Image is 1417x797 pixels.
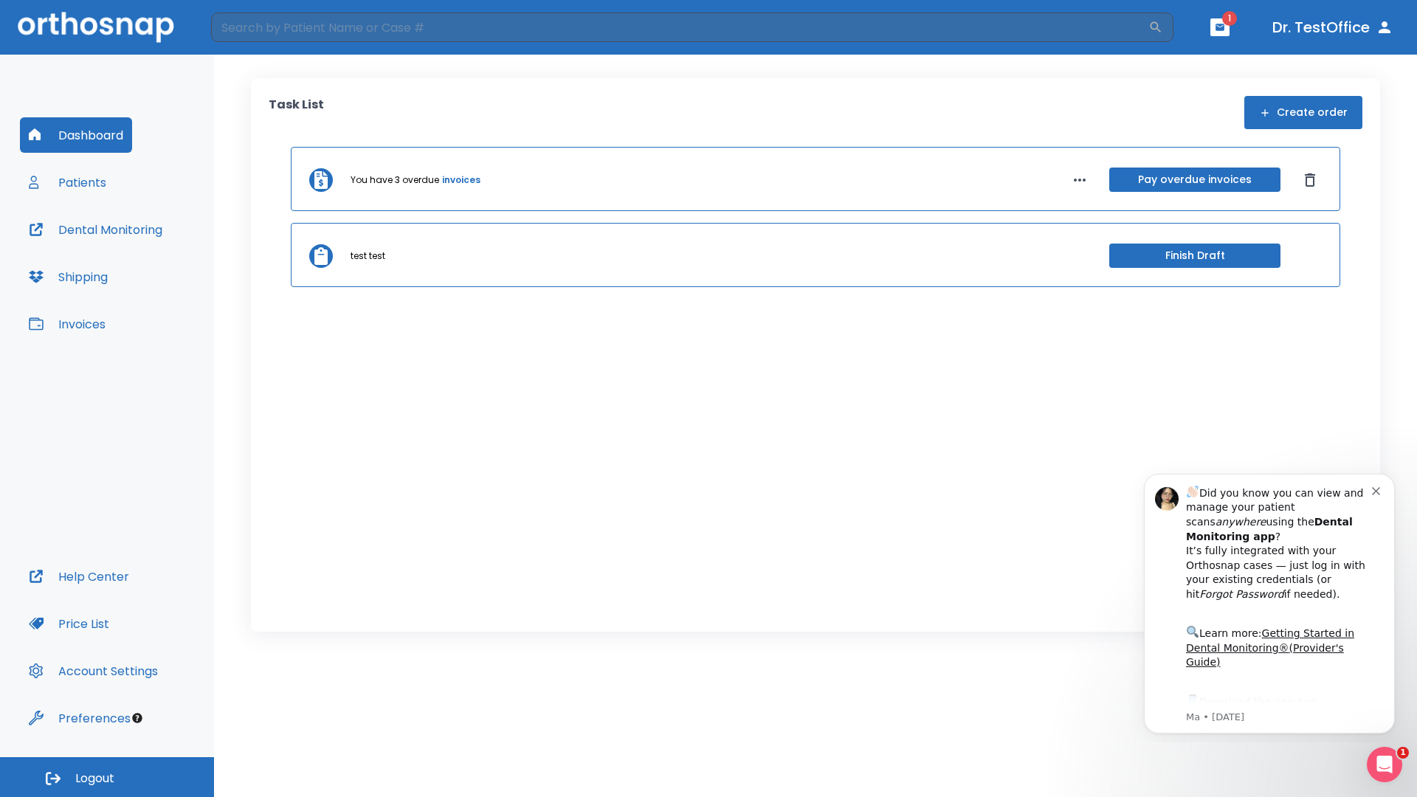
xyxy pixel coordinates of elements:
[351,173,439,187] p: You have 3 overdue
[20,259,117,294] button: Shipping
[20,117,132,153] button: Dashboard
[20,306,114,342] button: Invoices
[64,235,196,262] a: App Store
[1367,747,1402,782] iframe: Intercom live chat
[351,249,385,263] p: test test
[1222,11,1237,26] span: 1
[211,13,1148,42] input: Search by Patient Name or Case #
[20,212,171,247] button: Dental Monitoring
[64,232,250,307] div: Download the app: | ​ Let us know if you need help getting started!
[1266,14,1399,41] button: Dr. TestOffice
[1298,168,1322,192] button: Dismiss
[75,770,114,787] span: Logout
[64,250,250,263] p: Message from Ma, sent 6w ago
[18,12,174,42] img: Orthosnap
[20,700,139,736] button: Preferences
[20,559,138,594] button: Help Center
[1244,96,1362,129] button: Create order
[1397,747,1409,759] span: 1
[250,23,262,35] button: Dismiss notification
[1122,460,1417,742] iframe: Intercom notifications message
[442,173,480,187] a: invoices
[131,711,144,725] div: Tooltip anchor
[20,165,115,200] button: Patients
[269,96,324,129] p: Task List
[20,606,118,641] button: Price List
[1109,244,1280,268] button: Finish Draft
[20,653,167,689] button: Account Settings
[1109,168,1280,192] button: Pay overdue invoices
